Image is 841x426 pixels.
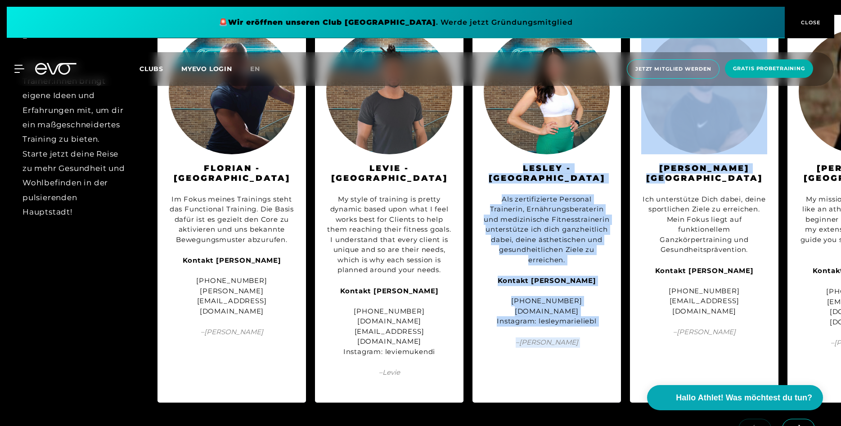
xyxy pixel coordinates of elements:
[22,59,126,219] div: Jeder unserer Trainer:innen bringt eigene Ideen und Erfahrungen mit, um dir ein maßgeschneidertes...
[655,266,754,275] strong: Kontakt [PERSON_NAME]
[498,276,596,285] strong: Kontakt [PERSON_NAME]
[641,266,767,317] div: [PHONE_NUMBER] [EMAIL_ADDRESS][DOMAIN_NAME]
[484,163,610,184] h3: Lesley - [GEOGRAPHIC_DATA]
[169,194,295,245] div: Im Fokus meines Trainings steht das Functional Training. Die Basis dafür ist es gezielt den Core ...
[326,163,452,184] h3: Levie - [GEOGRAPHIC_DATA]
[169,327,295,337] span: – [PERSON_NAME]
[139,64,181,73] a: Clubs
[484,276,610,327] div: [PHONE_NUMBER] [DOMAIN_NAME] Instagram: lesleymarieliebl
[169,163,295,184] h3: Florian - [GEOGRAPHIC_DATA]
[326,194,452,275] div: My style of training is pretty dynamic based upon what I feel works best for Clients to help them...
[250,64,271,74] a: en
[722,59,816,79] a: Gratis Probetraining
[326,286,452,357] div: [PHONE_NUMBER] [DOMAIN_NAME][EMAIL_ADDRESS][DOMAIN_NAME] Instagram: leviemukendi
[635,65,711,73] span: Jetzt Mitglied werden
[647,385,823,410] button: Hallo Athlet! Was möchtest du tun?
[733,65,805,72] span: Gratis Probetraining
[340,287,439,295] strong: Kontakt [PERSON_NAME]
[181,65,232,73] a: MYEVO LOGIN
[139,65,163,73] span: Clubs
[484,194,610,265] div: Als zertifizierte Personal Trainerin, Ernährungsberaterin und medizinische Fitnesstrainerin unter...
[326,368,452,378] span: – Levie
[799,18,821,27] span: CLOSE
[484,337,610,348] span: – [PERSON_NAME]
[641,163,767,184] h3: [PERSON_NAME][GEOGRAPHIC_DATA]
[250,65,260,73] span: en
[641,194,767,255] div: Ich unterstütze Dich dabei, deine sportlichen Ziele zu erreichen. Mein Fokus liegt auf funktionel...
[169,256,295,316] div: [PHONE_NUMBER] [PERSON_NAME][EMAIL_ADDRESS][DOMAIN_NAME]
[183,256,281,265] strong: Kontakt [PERSON_NAME]
[624,59,722,79] a: Jetzt Mitglied werden
[641,327,767,337] span: – [PERSON_NAME]
[785,7,834,38] button: CLOSE
[676,392,812,404] span: Hallo Athlet! Was möchtest du tun?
